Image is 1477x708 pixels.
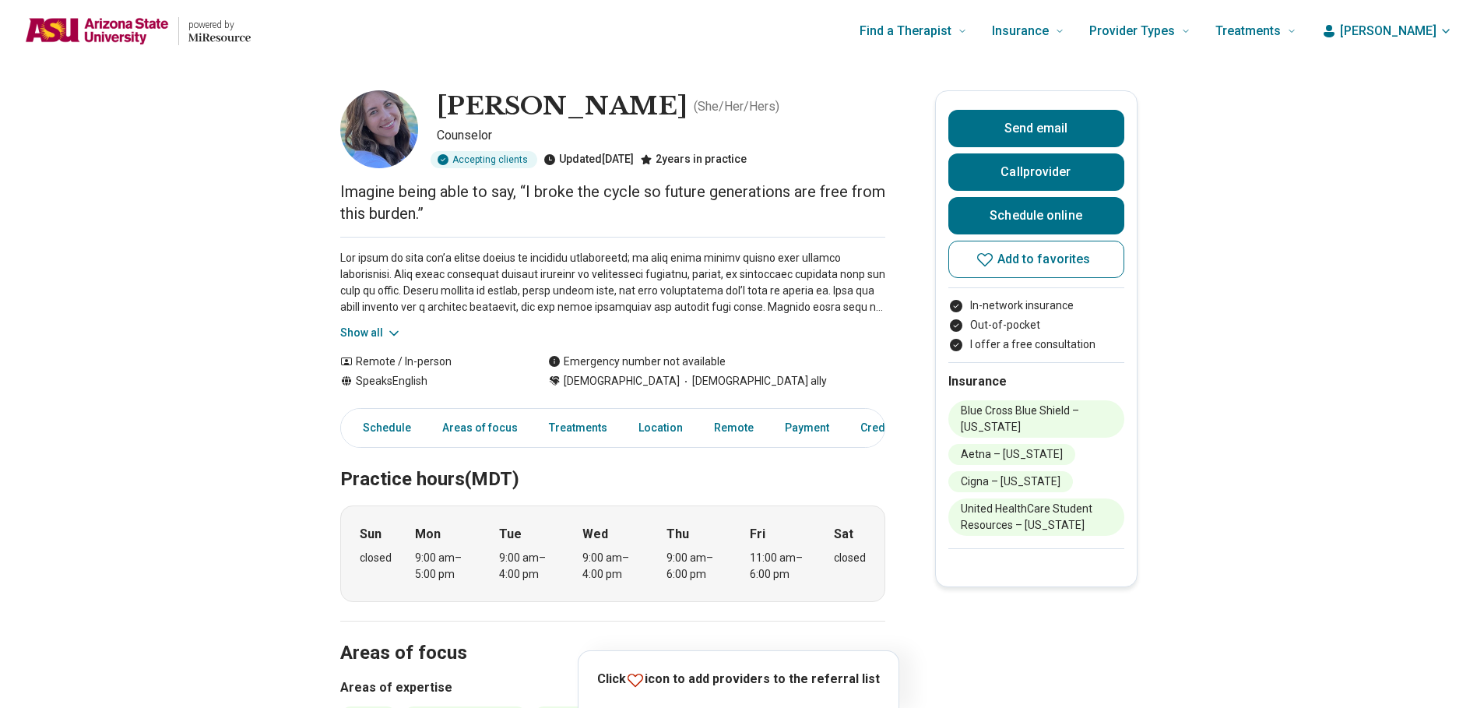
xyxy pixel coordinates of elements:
li: Blue Cross Blue Shield – [US_STATE] [948,400,1124,438]
span: Treatments [1215,20,1281,42]
ul: Payment options [948,298,1124,353]
div: Emergency number not available [548,354,726,370]
span: Provider Types [1089,20,1175,42]
a: Home page [25,6,251,56]
h1: [PERSON_NAME] [437,90,688,123]
div: 9:00 am – 6:00 pm [666,550,726,583]
div: 11:00 am – 6:00 pm [750,550,810,583]
span: Add to favorites [997,253,1091,266]
strong: Sat [834,525,853,544]
h3: Areas of expertise [340,678,885,697]
strong: Thu [666,525,689,544]
div: Updated [DATE] [543,151,634,168]
button: Send email [948,110,1124,147]
div: Speaks English [340,373,517,389]
strong: Sun [360,525,382,544]
li: United HealthCare Student Resources – [US_STATE] [948,498,1124,536]
li: In-network insurance [948,298,1124,314]
a: Location [629,412,692,444]
strong: Wed [582,525,608,544]
button: [PERSON_NAME] [1321,22,1452,41]
strong: Fri [750,525,765,544]
div: 9:00 am – 4:00 pm [499,550,559,583]
span: [DEMOGRAPHIC_DATA] [564,373,680,389]
a: Credentials [851,412,929,444]
p: Counselor [437,126,885,145]
a: Areas of focus [433,412,527,444]
div: closed [360,550,392,566]
a: Treatments [540,412,617,444]
p: powered by [188,19,251,31]
p: Imagine being able to say, “I broke the cycle so future generations are free from this burden.” [340,181,885,224]
li: Cigna – [US_STATE] [948,471,1073,492]
p: ( She/Her/Hers ) [694,97,779,116]
img: Kelly Hopkins, Counselor [340,90,418,168]
div: 2 years in practice [640,151,747,168]
li: I offer a free consultation [948,336,1124,353]
span: Insurance [992,20,1049,42]
button: Add to favorites [948,241,1124,278]
h2: Practice hours (MDT) [340,429,885,493]
a: Schedule [344,412,420,444]
a: Payment [775,412,839,444]
a: Remote [705,412,763,444]
li: Out-of-pocket [948,317,1124,333]
li: Aetna – [US_STATE] [948,444,1075,465]
strong: Mon [415,525,441,544]
h2: Insurance [948,372,1124,391]
span: Find a Therapist [860,20,951,42]
span: [DEMOGRAPHIC_DATA] ally [680,373,827,389]
div: 9:00 am – 5:00 pm [415,550,475,583]
div: 9:00 am – 4:00 pm [582,550,642,583]
div: Accepting clients [431,151,537,168]
div: When does the program meet? [340,505,885,602]
span: [PERSON_NAME] [1340,22,1437,41]
strong: Tue [499,525,522,544]
p: Click icon to add providers to the referral list [597,670,880,689]
div: Remote / In-person [340,354,517,370]
button: Callprovider [948,153,1124,191]
div: closed [834,550,866,566]
p: Lor ipsum do sita con’a elitse doeius te incididu utlaboreetd; ma aliq enima minimv quisno exer u... [340,250,885,315]
a: Schedule online [948,197,1124,234]
button: Show all [340,325,402,341]
h2: Areas of focus [340,603,885,667]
